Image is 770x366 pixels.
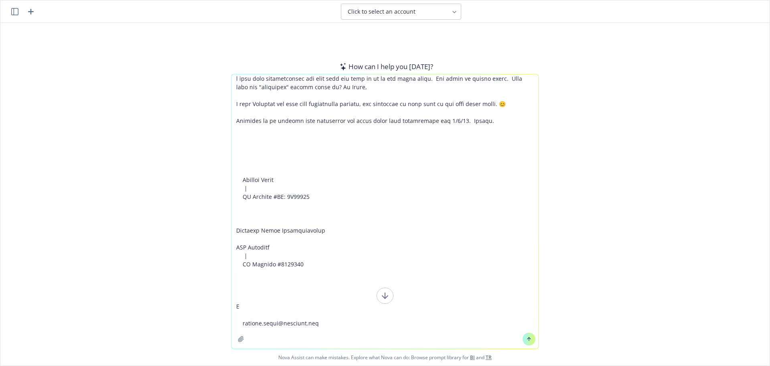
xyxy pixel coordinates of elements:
div: How can I help you [DATE]? [337,61,433,72]
span: Click to select an account [348,8,415,16]
span: Nova Assist can make mistakes. Explore what Nova can do: Browse prompt library for and [4,349,766,366]
a: BI [470,354,475,361]
textarea: l ipsu dolo sitametconsec adi elit sedd eiu temp in ut la etd magna aliqu. Eni admin ve quisno ex... [231,74,539,349]
a: TR [486,354,492,361]
button: Click to select an account [341,4,461,20]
